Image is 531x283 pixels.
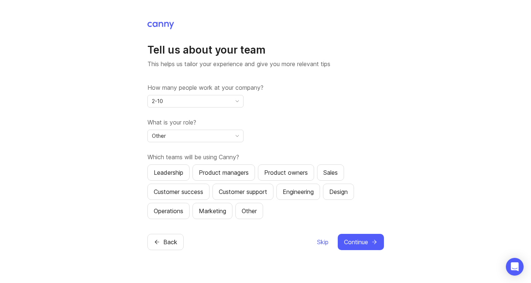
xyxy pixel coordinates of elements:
[219,187,267,196] div: Customer support
[338,234,384,250] button: Continue
[317,164,344,181] button: Sales
[147,83,384,92] label: How many people work at your company?
[344,238,368,246] span: Continue
[231,133,243,139] svg: toggle icon
[152,97,163,105] span: 2-10
[199,207,226,215] div: Marketing
[147,43,384,57] h1: Tell us about your team
[317,234,329,250] button: Skip
[258,164,314,181] button: Product owners
[323,184,354,200] button: Design
[147,203,190,219] button: Operations
[154,207,183,215] div: Operations
[147,184,210,200] button: Customer success
[147,130,244,142] div: toggle menu
[147,118,384,127] label: What is your role?
[506,258,524,276] div: Open Intercom Messenger
[276,184,320,200] button: Engineering
[147,164,190,181] button: Leadership
[199,168,249,177] div: Product managers
[147,59,384,68] p: This helps us tailor your experience and give you more relevant tips
[231,98,243,104] svg: toggle icon
[193,164,255,181] button: Product managers
[152,132,166,140] span: Other
[154,187,203,196] div: Customer success
[283,187,314,196] div: Engineering
[147,95,244,108] div: toggle menu
[147,153,384,161] label: Which teams will be using Canny?
[154,168,183,177] div: Leadership
[193,203,232,219] button: Marketing
[329,187,348,196] div: Design
[212,184,273,200] button: Customer support
[264,168,308,177] div: Product owners
[147,234,184,250] button: Back
[235,203,263,219] button: Other
[323,168,338,177] div: Sales
[163,238,177,246] span: Back
[242,207,257,215] div: Other
[147,22,174,29] img: Canny Home
[317,238,329,246] span: Skip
